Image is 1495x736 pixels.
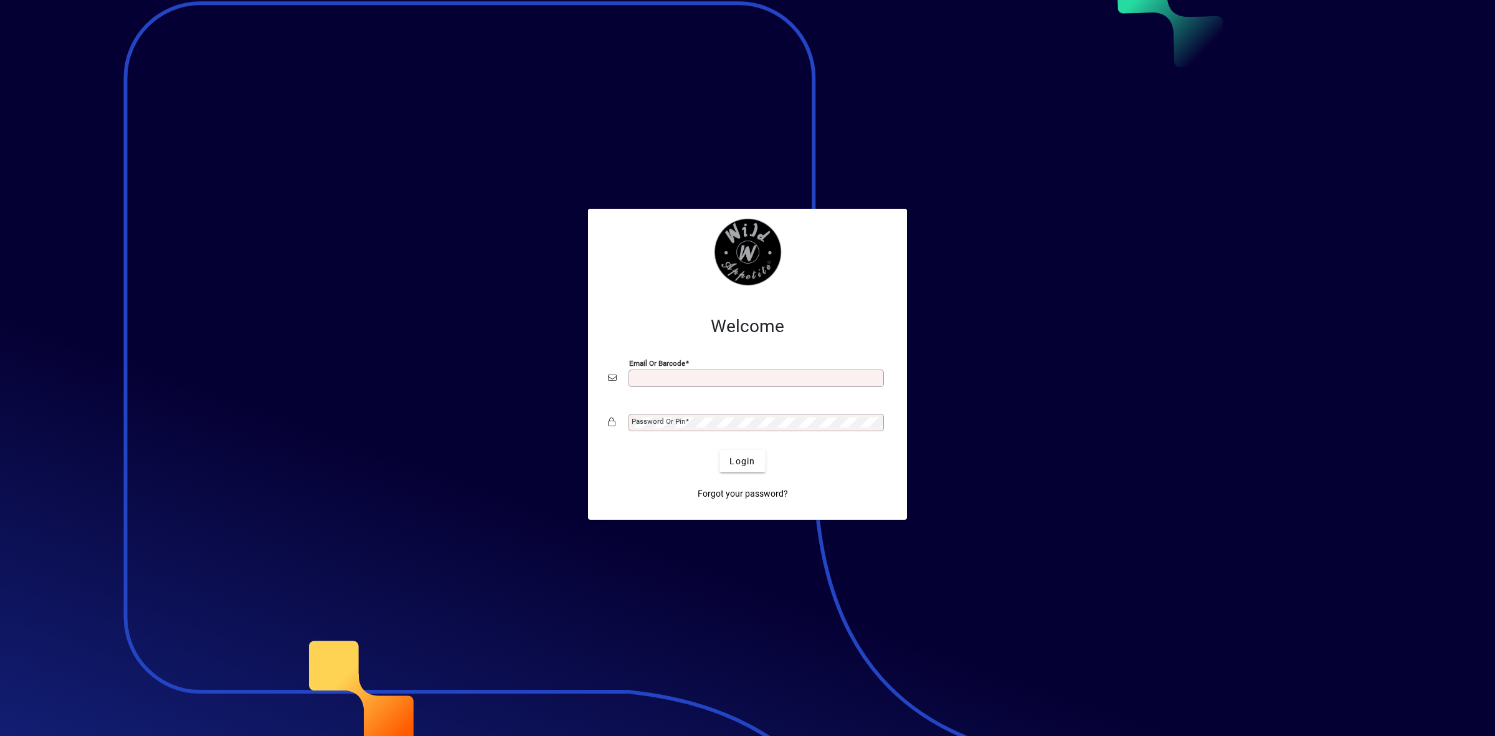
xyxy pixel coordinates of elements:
[729,455,755,468] span: Login
[632,417,685,426] mat-label: Password or Pin
[629,359,685,368] mat-label: Email or Barcode
[719,450,765,472] button: Login
[693,482,793,505] a: Forgot your password?
[698,487,788,500] span: Forgot your password?
[608,316,887,337] h2: Welcome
